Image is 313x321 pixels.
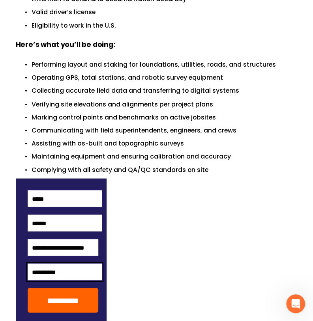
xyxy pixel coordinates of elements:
[32,99,298,109] p: Verifying site elevations and alignments per project plans
[32,73,298,82] p: Operating GPS, total stations, and robotic survey equipment
[32,151,298,161] p: Maintaining equipment and ensuring calibration and accuracy
[32,7,298,17] p: Valid driver’s license
[32,86,298,95] p: Collecting accurate field data and transferring to digital systems
[32,112,298,122] p: Marking control points and benchmarks on active jobsites
[32,60,298,69] p: Performing layout and staking for foundations, utilities, roads, and structures
[32,21,298,30] p: Eligibility to work in the U.S.
[16,39,115,51] strong: Here’s what you’ll be doing:
[32,125,298,135] p: Communicating with field superintendents, engineers, and crews
[286,294,305,313] iframe: Intercom live chat
[32,164,298,174] p: Complying with all safety and QA/QC standards on site
[32,138,298,148] p: Assisting with as-built and topographic surveys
